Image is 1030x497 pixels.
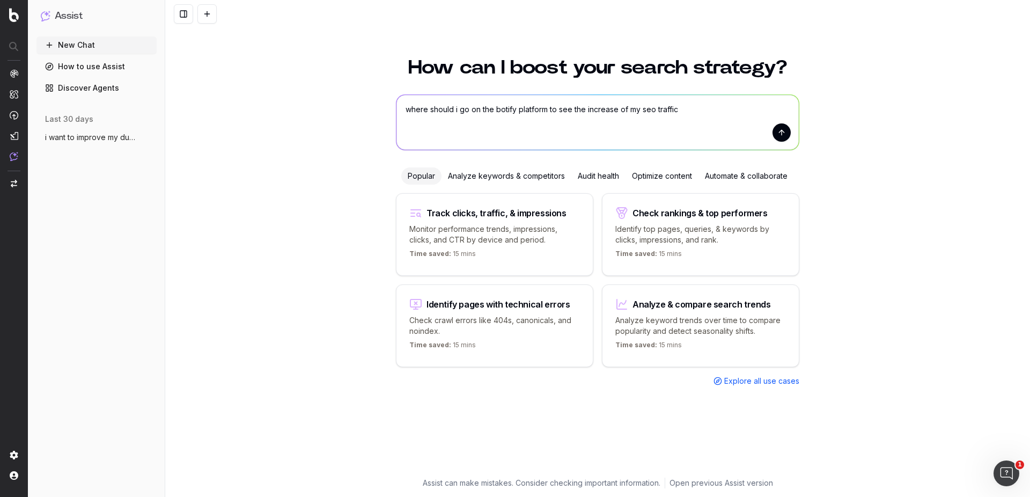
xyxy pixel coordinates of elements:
[10,111,18,120] img: Activation
[36,79,157,97] a: Discover Agents
[10,152,18,161] img: Assist
[571,167,626,185] div: Audit health
[11,180,17,187] img: Switch project
[423,478,660,488] p: Assist can make mistakes. Consider checking important information.
[9,8,19,22] img: Botify logo
[10,471,18,480] img: My account
[713,376,799,386] a: Explore all use cases
[669,478,773,488] a: Open previous Assist version
[396,95,799,150] textarea: where should i go on the botify platform to see the increase of my seo traffic
[426,209,566,217] div: Track clicks, traffic, & impressions
[632,209,768,217] div: Check rankings & top performers
[409,315,580,337] p: Check crawl errors like 404s, canonicals, and noindex.
[615,250,682,262] p: 15 mins
[615,341,682,354] p: 15 mins
[409,250,451,258] span: Time saved:
[396,58,799,77] h1: How can I boost your search strategy?
[994,461,1019,486] iframe: Intercom live chat
[409,224,580,245] p: Monitor performance trends, impressions, clicks, and CTR by device and period.
[36,36,157,54] button: New Chat
[36,129,157,146] button: i want to improve my duplicate content,
[401,167,442,185] div: Popular
[724,376,799,386] span: Explore all use cases
[409,341,451,349] span: Time saved:
[442,167,571,185] div: Analyze keywords & competitors
[55,9,83,24] h1: Assist
[10,90,18,99] img: Intelligence
[1016,461,1024,469] span: 1
[615,341,657,349] span: Time saved:
[698,167,794,185] div: Automate & collaborate
[10,69,18,78] img: Analytics
[409,250,476,262] p: 15 mins
[615,315,786,337] p: Analyze keyword trends over time to compare popularity and detect seasonality shifts.
[426,300,570,309] div: Identify pages with technical errors
[10,131,18,140] img: Studio
[626,167,698,185] div: Optimize content
[615,250,657,258] span: Time saved:
[45,114,93,125] span: last 30 days
[10,451,18,459] img: Setting
[615,224,786,245] p: Identify top pages, queries, & keywords by clicks, impressions, and rank.
[45,132,139,143] span: i want to improve my duplicate content,
[632,300,771,309] div: Analyze & compare search trends
[41,9,152,24] button: Assist
[409,341,476,354] p: 15 mins
[41,11,50,21] img: Assist
[36,58,157,75] a: How to use Assist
